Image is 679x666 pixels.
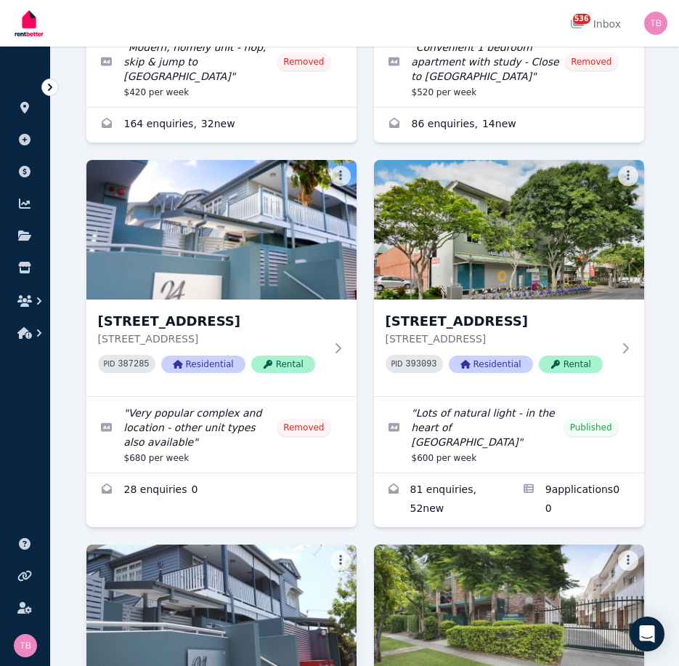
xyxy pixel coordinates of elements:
[644,12,667,35] img: Tracy Barrett
[330,166,351,186] button: More options
[449,356,533,373] span: Residential
[386,332,612,346] p: [STREET_ADDRESS]
[118,359,149,369] code: 387285
[251,356,315,373] span: Rental
[570,17,621,31] div: Inbox
[86,108,357,143] a: Enquiries for 20/24 Welsby St, New Farm
[12,5,46,41] img: RentBetter
[618,166,638,186] button: More options
[630,617,664,651] div: Open Intercom Messenger
[86,397,357,473] a: Edit listing: Very popular complex and location - other unit types also available
[374,108,644,143] a: Enquiries for 23/24 Welsby St, New Farm
[374,160,644,396] a: 26/900 Brunswick St, New Farm[STREET_ADDRESS][STREET_ADDRESS]PID 393093ResidentialRental
[86,31,357,107] a: Edit listing: Modern, homely unit - hop, skip & jump to Merthyr Village
[104,360,115,368] small: PID
[374,31,644,107] a: Edit listing: Convenient 1 bedroom apartment with study - Close to New Farm Park
[386,311,612,332] h3: [STREET_ADDRESS]
[98,311,325,332] h3: [STREET_ADDRESS]
[374,397,644,473] a: Edit listing: Lots of natural light - in the heart of New Farm
[161,356,245,373] span: Residential
[374,473,509,527] a: Enquiries for 26/900 Brunswick St, New Farm
[573,14,590,24] span: 536
[86,160,357,396] a: 24 Welsby St, New Farm[STREET_ADDRESS][STREET_ADDRESS]PID 387285ResidentialRental
[391,360,403,368] small: PID
[86,473,357,508] a: Enquiries for 24 Welsby St, New Farm
[509,473,644,527] a: Applications for 26/900 Brunswick St, New Farm
[14,634,37,657] img: Tracy Barrett
[98,332,325,346] p: [STREET_ADDRESS]
[330,550,351,571] button: More options
[405,359,436,369] code: 393093
[374,160,644,300] img: 26/900 Brunswick St, New Farm
[618,550,638,571] button: More options
[86,160,357,300] img: 24 Welsby St, New Farm
[539,356,603,373] span: Rental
